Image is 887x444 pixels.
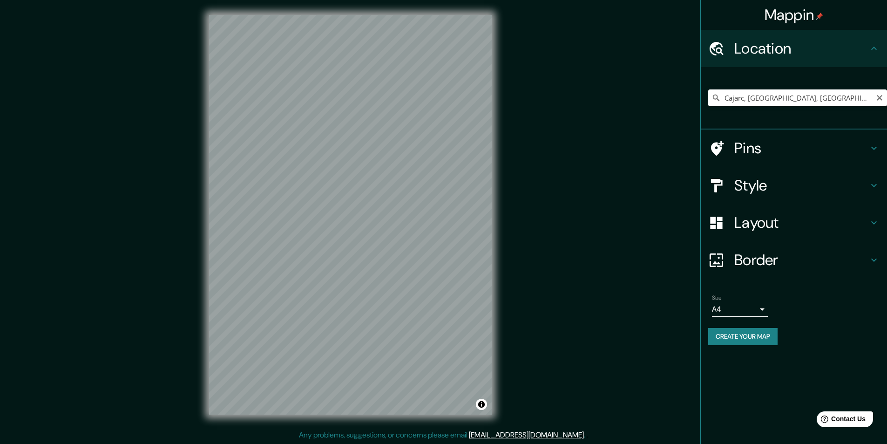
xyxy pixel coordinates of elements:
[701,167,887,204] div: Style
[585,430,587,441] div: .
[876,93,883,102] button: Clear
[734,39,868,58] h4: Location
[734,251,868,269] h4: Border
[701,204,887,241] div: Layout
[701,130,887,167] div: Pins
[708,89,887,106] input: Pick your city or area
[765,6,824,24] h4: Mappin
[804,408,877,434] iframe: Help widget launcher
[476,399,487,410] button: Toggle attribution
[734,139,868,157] h4: Pins
[734,176,868,195] h4: Style
[587,430,589,441] div: .
[712,294,722,302] label: Size
[816,13,823,20] img: pin-icon.png
[701,30,887,67] div: Location
[712,302,768,317] div: A4
[299,430,585,441] p: Any problems, suggestions, or concerns please email .
[708,328,778,345] button: Create your map
[734,213,868,232] h4: Layout
[469,430,584,440] a: [EMAIL_ADDRESS][DOMAIN_NAME]
[209,15,492,415] canvas: Map
[701,241,887,279] div: Border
